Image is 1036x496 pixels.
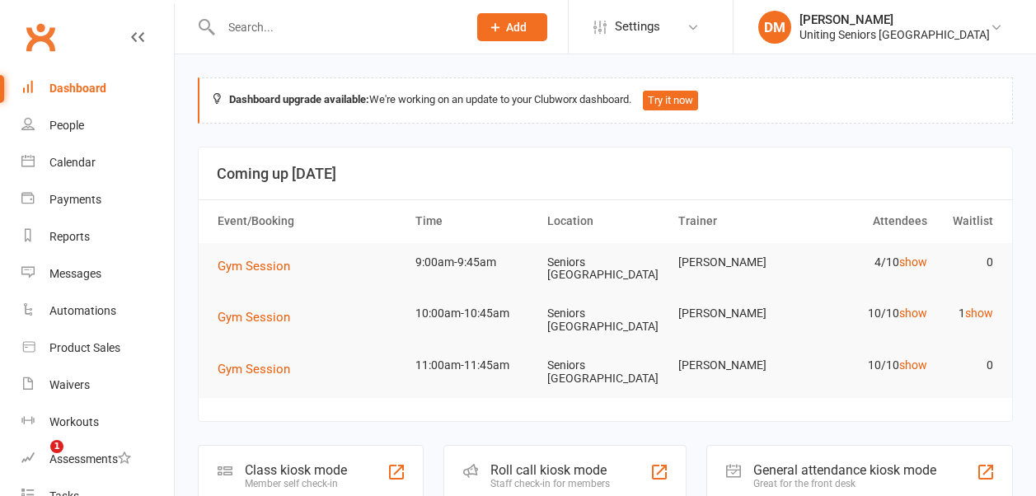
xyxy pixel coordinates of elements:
[408,200,540,242] th: Time
[50,440,63,453] span: 1
[21,255,174,292] a: Messages
[490,462,610,478] div: Roll call kiosk mode
[490,478,610,489] div: Staff check-in for members
[21,441,174,478] a: Assessments
[217,166,994,182] h3: Coming up [DATE]
[21,70,174,107] a: Dashboard
[21,367,174,404] a: Waivers
[753,478,936,489] div: Great for the front desk
[16,440,56,480] iframe: Intercom live chat
[21,107,174,144] a: People
[49,193,101,206] div: Payments
[21,218,174,255] a: Reports
[671,294,803,333] td: [PERSON_NAME]
[899,358,927,372] a: show
[799,27,990,42] div: Uniting Seniors [GEOGRAPHIC_DATA]
[49,156,96,169] div: Calendar
[899,255,927,269] a: show
[671,243,803,282] td: [PERSON_NAME]
[245,462,347,478] div: Class kiosk mode
[758,11,791,44] div: DM
[49,267,101,280] div: Messages
[408,294,540,333] td: 10:00am-10:45am
[540,200,672,242] th: Location
[643,91,698,110] button: Try it now
[408,346,540,385] td: 11:00am-11:45am
[615,8,660,45] span: Settings
[671,346,803,385] td: [PERSON_NAME]
[218,362,290,377] span: Gym Session
[218,259,290,274] span: Gym Session
[49,230,90,243] div: Reports
[218,310,290,325] span: Gym Session
[935,346,1001,385] td: 0
[803,243,935,282] td: 4/10
[935,294,1001,333] td: 1
[198,77,1013,124] div: We're working on an update to your Clubworx dashboard.
[210,200,408,242] th: Event/Booking
[540,346,672,398] td: Seniors [GEOGRAPHIC_DATA]
[408,243,540,282] td: 9:00am-9:45am
[216,16,456,39] input: Search...
[218,256,302,276] button: Gym Session
[803,346,935,385] td: 10/10
[965,306,993,320] a: show
[229,93,369,105] strong: Dashboard upgrade available:
[540,243,672,295] td: Seniors [GEOGRAPHIC_DATA]
[49,119,84,132] div: People
[799,12,990,27] div: [PERSON_NAME]
[49,341,120,354] div: Product Sales
[506,21,527,34] span: Add
[803,294,935,333] td: 10/10
[245,478,347,489] div: Member self check-in
[49,415,99,428] div: Workouts
[671,200,803,242] th: Trainer
[218,307,302,327] button: Gym Session
[49,452,131,466] div: Assessments
[753,462,936,478] div: General attendance kiosk mode
[20,16,61,58] a: Clubworx
[21,404,174,441] a: Workouts
[21,181,174,218] a: Payments
[935,243,1001,282] td: 0
[218,359,302,379] button: Gym Session
[540,294,672,346] td: Seniors [GEOGRAPHIC_DATA]
[49,378,90,391] div: Waivers
[21,144,174,181] a: Calendar
[49,82,106,95] div: Dashboard
[899,306,927,320] a: show
[803,200,935,242] th: Attendees
[935,200,1001,242] th: Waitlist
[49,304,116,317] div: Automations
[21,330,174,367] a: Product Sales
[477,13,547,41] button: Add
[21,292,174,330] a: Automations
